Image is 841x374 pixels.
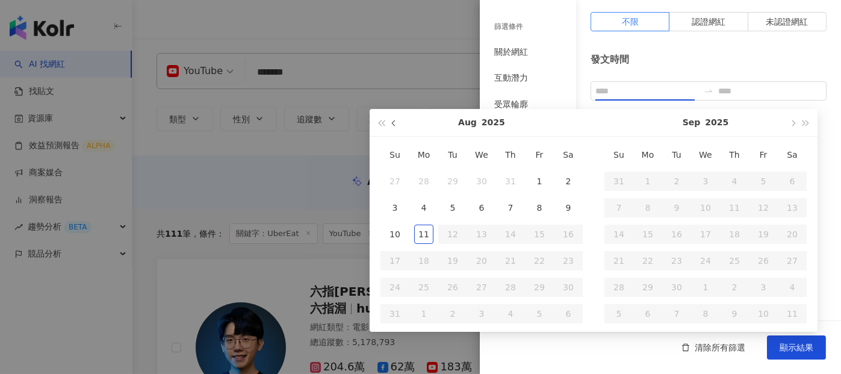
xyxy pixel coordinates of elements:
[482,109,505,136] button: 2025
[380,195,409,221] td: 2025-08-03
[414,172,433,191] div: 28
[766,17,808,26] span: 未認證網紅
[494,99,528,111] div: 受眾輪廓
[554,142,583,168] th: Sa
[501,172,520,191] div: 31
[778,142,807,168] th: Sa
[380,168,409,195] td: 2025-07-27
[438,195,467,221] td: 2025-08-05
[385,225,405,244] div: 10
[414,225,433,244] div: 11
[494,72,528,84] div: 互動潛力
[692,17,725,26] span: 認證網紅
[662,142,691,168] th: Tu
[385,198,405,217] div: 3
[467,195,496,221] td: 2025-08-06
[494,22,523,32] div: 篩選條件
[622,17,639,26] span: 不限
[472,198,491,217] div: 6
[559,198,578,217] div: 9
[467,168,496,195] td: 2025-07-30
[496,195,525,221] td: 2025-08-07
[554,168,583,195] td: 2025-08-02
[414,198,433,217] div: 4
[633,142,662,168] th: Mo
[467,142,496,168] th: We
[525,142,554,168] th: Fr
[443,198,462,217] div: 5
[691,142,720,168] th: We
[496,168,525,195] td: 2025-07-31
[443,172,462,191] div: 29
[683,109,701,136] button: Sep
[525,195,554,221] td: 2025-08-08
[494,46,528,58] div: 關於網紅
[559,172,578,191] div: 2
[380,221,409,248] td: 2025-08-10
[704,86,713,96] span: to
[530,172,549,191] div: 1
[591,53,827,66] div: 發文時間
[669,335,757,360] button: 清除所有篩選
[705,109,728,136] button: 2025
[380,142,409,168] th: Su
[501,198,520,217] div: 7
[604,142,633,168] th: Su
[409,195,438,221] td: 2025-08-04
[554,195,583,221] td: 2025-08-09
[749,142,778,168] th: Fr
[496,142,525,168] th: Th
[530,198,549,217] div: 8
[438,142,467,168] th: Tu
[681,343,690,352] span: delete
[704,86,713,96] span: swap-right
[695,343,745,352] span: 清除所有篩選
[780,343,813,352] span: 顯示結果
[472,172,491,191] div: 30
[438,168,467,195] td: 2025-07-29
[409,168,438,195] td: 2025-07-28
[409,142,438,168] th: Mo
[720,142,749,168] th: Th
[409,221,438,248] td: 2025-08-11
[385,172,405,191] div: 27
[767,335,826,360] button: 顯示結果
[525,168,554,195] td: 2025-08-01
[458,109,477,136] button: Aug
